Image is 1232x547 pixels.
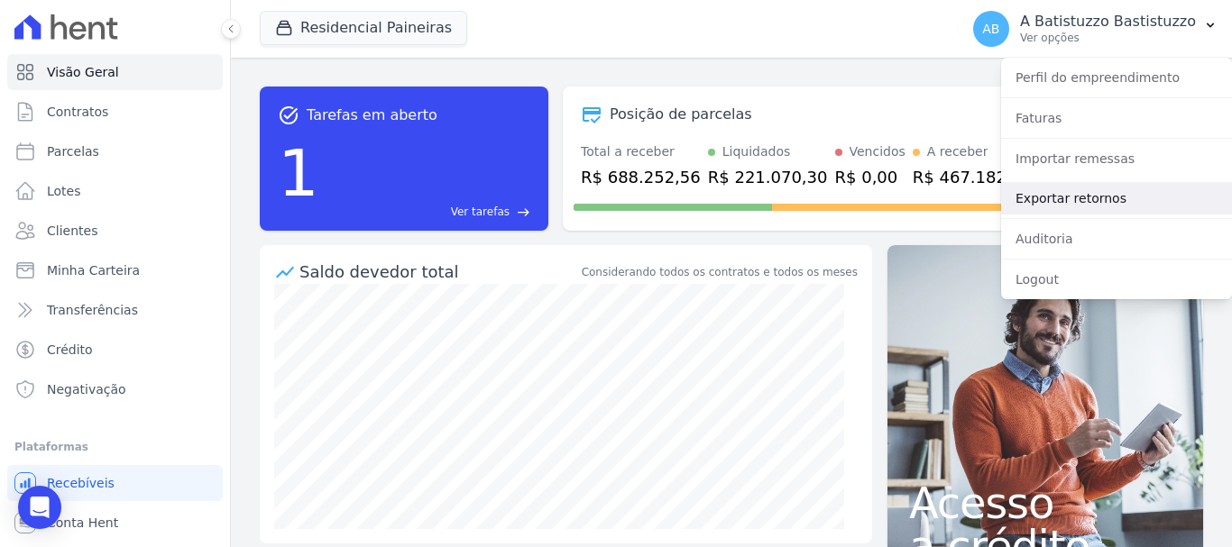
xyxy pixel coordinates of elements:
[982,23,999,35] span: AB
[278,126,319,220] div: 1
[1020,31,1196,45] p: Ver opções
[1001,263,1232,296] a: Logout
[1001,61,1232,94] a: Perfil do empreendimento
[850,142,906,161] div: Vencidos
[7,94,223,130] a: Contratos
[1001,142,1232,175] a: Importar remessas
[326,204,530,220] a: Ver tarefas east
[18,486,61,529] div: Open Intercom Messenger
[7,292,223,328] a: Transferências
[582,264,858,280] div: Considerando todos os contratos e todos os meses
[278,105,299,126] span: task_alt
[959,4,1232,54] button: AB A Batistuzzo Bastistuzzo Ver opções
[7,371,223,407] a: Negativação
[47,222,97,240] span: Clientes
[913,165,1033,189] div: R$ 467.182,26
[14,436,216,458] div: Plataformas
[7,465,223,501] a: Recebíveis
[47,63,119,81] span: Visão Geral
[47,474,115,492] span: Recebíveis
[7,505,223,541] a: Conta Hent
[927,142,988,161] div: A receber
[260,11,467,45] button: Residencial Paineiras
[7,54,223,90] a: Visão Geral
[1001,223,1232,255] a: Auditoria
[7,252,223,288] a: Minha Carteira
[299,260,578,284] div: Saldo devedor total
[1001,102,1232,134] a: Faturas
[47,261,140,279] span: Minha Carteira
[7,332,223,368] a: Crédito
[517,205,530,219] span: east
[451,204,510,220] span: Ver tarefas
[909,481,1181,524] span: Acesso
[47,103,108,121] span: Contratos
[47,514,118,532] span: Conta Hent
[7,213,223,249] a: Clientes
[7,133,223,169] a: Parcelas
[581,165,701,189] div: R$ 688.252,56
[7,173,223,209] a: Lotes
[47,301,138,319] span: Transferências
[1020,13,1196,31] p: A Batistuzzo Bastistuzzo
[1001,182,1232,214] a: Exportar retornos
[47,182,81,200] span: Lotes
[581,142,701,161] div: Total a receber
[722,142,791,161] div: Liquidados
[47,341,93,359] span: Crédito
[47,142,99,160] span: Parcelas
[307,105,437,126] span: Tarefas em aberto
[708,165,828,189] div: R$ 221.070,30
[835,165,906,189] div: R$ 0,00
[47,380,126,398] span: Negativação
[610,104,752,125] div: Posição de parcelas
